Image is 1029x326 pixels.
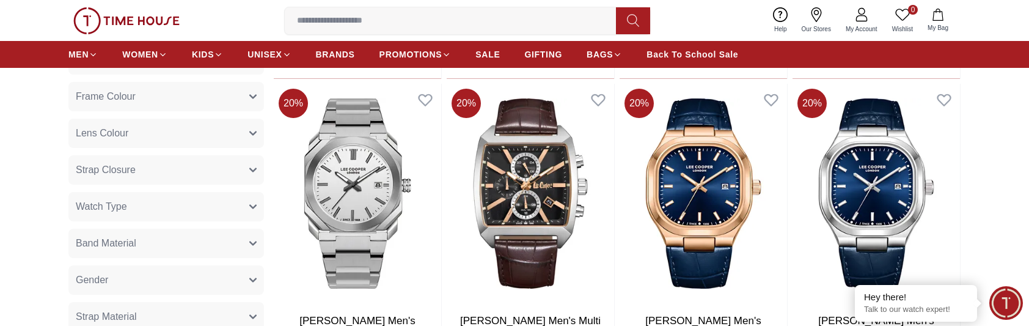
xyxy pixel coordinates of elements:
span: Frame Colour [76,89,136,104]
span: KIDS [192,48,214,61]
span: Strap Closure [76,163,136,177]
p: Talk to our watch expert! [864,305,968,315]
span: Band Material [76,236,136,251]
span: PROMOTIONS [379,48,442,61]
span: WOMEN [122,48,158,61]
div: Chat Widget [989,286,1023,320]
a: PROMOTIONS [379,43,452,65]
a: WOMEN [122,43,167,65]
img: Lee Cooper Men's Analog Silver Dial Watch - LC08185.330 [274,84,441,303]
span: Gender [76,273,108,287]
span: GIFTING [524,48,562,61]
span: MEN [68,48,89,61]
a: KIDS [192,43,223,65]
span: Wishlist [887,24,918,34]
button: Strap Closure [68,155,264,185]
span: 20 % [797,89,827,118]
span: 20 % [624,89,654,118]
a: BAGS [587,43,622,65]
a: UNISEX [247,43,291,65]
a: Our Stores [794,5,838,36]
button: Lens Colour [68,119,264,148]
a: 0Wishlist [885,5,920,36]
span: Help [769,24,792,34]
span: Lens Colour [76,126,128,141]
img: Lee Cooper Men's Analog Dark Blue Dial Watch - LC08179.399 [793,84,960,303]
span: SALE [475,48,500,61]
span: BRANDS [316,48,355,61]
span: 20 % [452,89,481,118]
button: Watch Type [68,192,264,221]
button: My Bag [920,6,956,35]
img: Lee Cooper Men's Multi Function Grey Dial Watch - LC08180.362 [447,84,614,303]
button: Gender [68,265,264,295]
span: Back To School Sale [646,48,738,61]
a: Help [767,5,794,36]
a: SALE [475,43,500,65]
a: Back To School Sale [646,43,738,65]
div: Hey there! [864,291,968,303]
a: MEN [68,43,98,65]
span: Strap Material [76,309,137,324]
span: My Bag [923,23,953,32]
span: Watch Type [76,199,127,214]
button: Band Material [68,229,264,258]
span: 0 [908,5,918,15]
span: Our Stores [797,24,836,34]
a: GIFTING [524,43,562,65]
span: 20 % [279,89,308,118]
span: UNISEX [247,48,282,61]
a: BRANDS [316,43,355,65]
img: Lee Cooper Men's Analog Dark Blue Dial Watch - LC08179.495 [620,84,787,303]
button: Frame Colour [68,82,264,111]
img: ... [73,7,180,34]
span: BAGS [587,48,613,61]
span: My Account [841,24,882,34]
